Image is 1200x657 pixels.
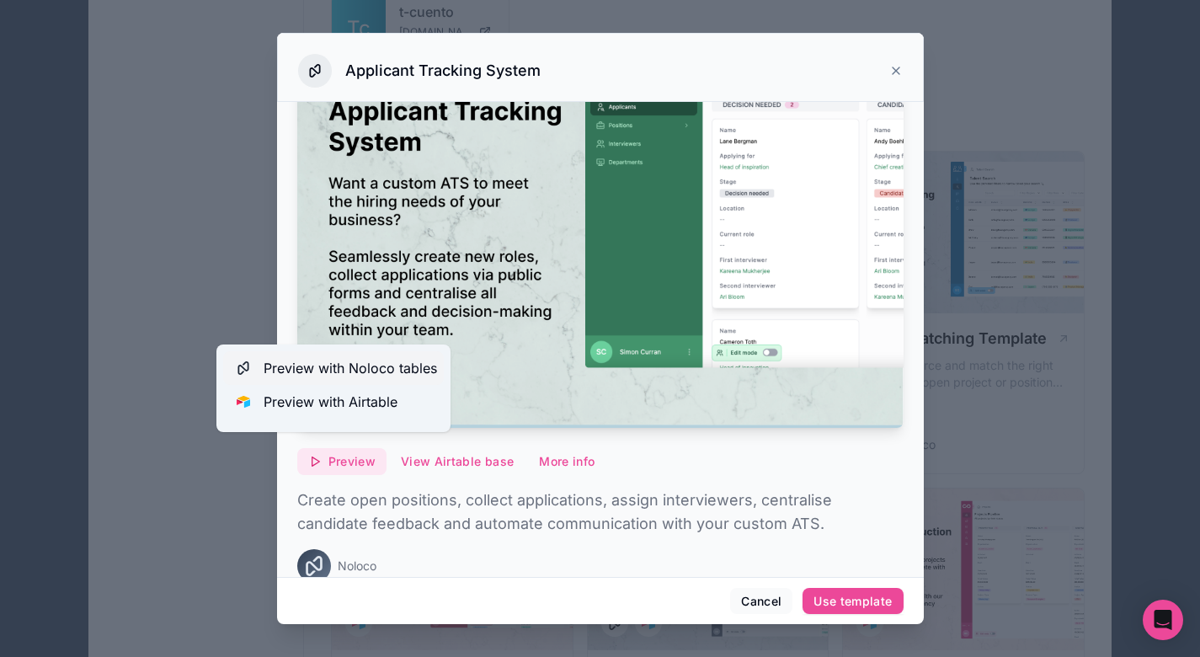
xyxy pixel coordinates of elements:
[223,385,444,419] button: Airtable LogoPreview with Airtable
[338,558,376,574] span: Noloco
[1143,600,1183,640] div: Open Intercom Messenger
[730,588,792,615] button: Cancel
[813,594,892,609] div: Use template
[528,448,605,475] button: More info
[328,454,376,469] span: Preview
[345,61,541,81] h3: Applicant Tracking System
[237,395,250,409] img: Airtable Logo
[390,448,525,475] button: View Airtable base
[223,351,444,385] button: Preview with Noloco tables
[264,392,397,412] span: Preview with Airtable
[803,588,903,615] button: Use template
[297,448,387,475] button: Preview
[264,358,437,378] span: Preview with Noloco tables
[297,489,904,536] p: Create open positions, collect applications, assign interviewers, centralise candidate feedback a...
